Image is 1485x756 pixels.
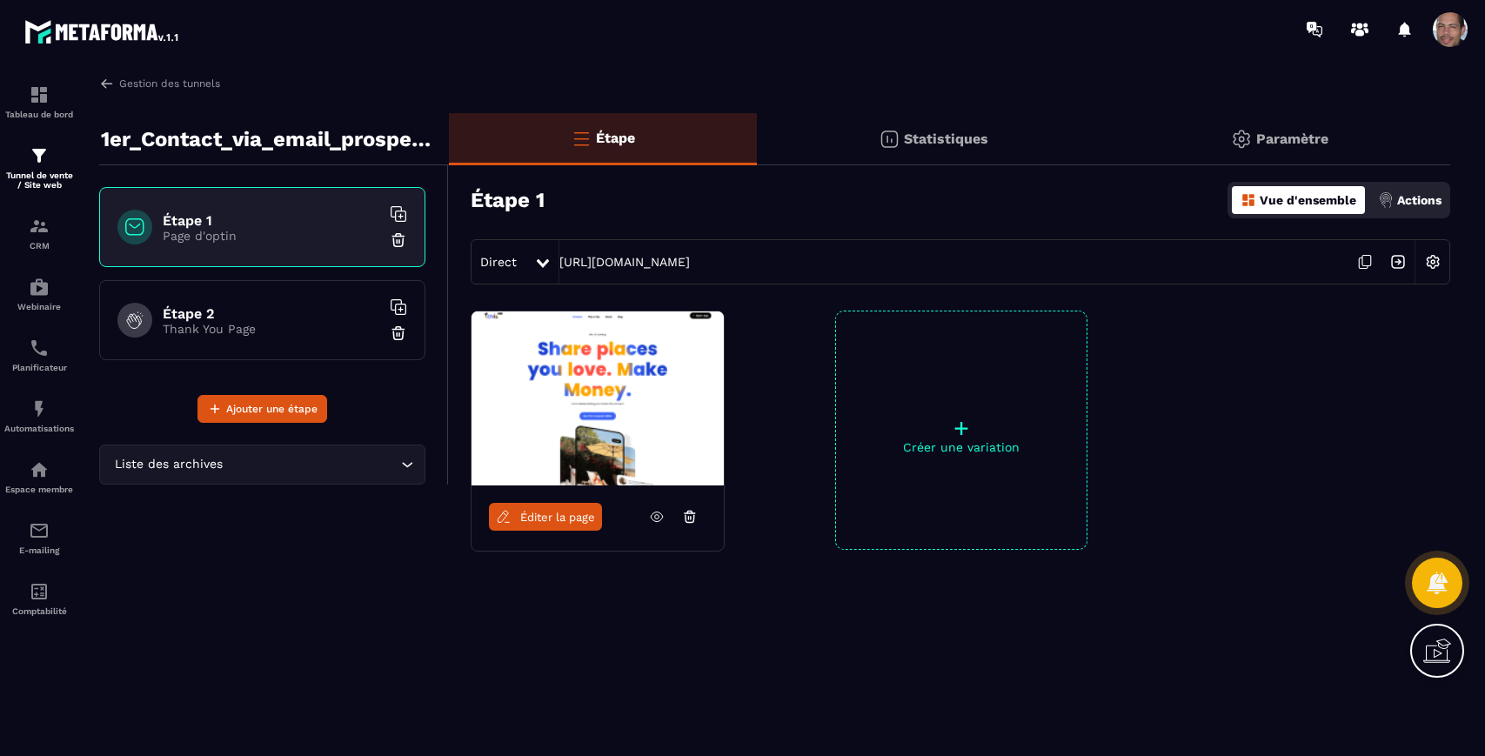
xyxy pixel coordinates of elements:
span: Éditer la page [520,511,595,524]
a: formationformationTableau de bord [4,71,74,132]
img: dashboard-orange.40269519.svg [1241,192,1256,208]
span: Liste des archives [110,455,226,474]
input: Search for option [226,455,397,474]
div: Search for option [99,445,425,485]
p: Tableau de bord [4,110,74,119]
p: Webinaire [4,302,74,311]
p: Vue d'ensemble [1260,193,1356,207]
span: Direct [480,255,517,269]
p: Comptabilité [4,606,74,616]
p: Espace membre [4,485,74,494]
p: E-mailing [4,545,74,555]
img: formation [29,84,50,105]
p: Thank You Page [163,322,380,336]
img: formation [29,145,50,166]
p: Paramètre [1256,130,1328,147]
p: + [836,416,1087,440]
h3: Étape 1 [471,188,545,212]
a: automationsautomationsAutomatisations [4,385,74,446]
p: CRM [4,241,74,251]
img: image [472,311,724,485]
img: scheduler [29,338,50,358]
img: trash [390,231,407,249]
a: accountantaccountantComptabilité [4,568,74,629]
img: automations [29,398,50,419]
a: formationformationCRM [4,203,74,264]
p: Statistiques [904,130,988,147]
img: bars-o.4a397970.svg [571,128,592,149]
a: emailemailE-mailing [4,507,74,568]
img: logo [24,16,181,47]
p: Actions [1397,193,1442,207]
a: automationsautomationsEspace membre [4,446,74,507]
img: actions.d6e523a2.png [1378,192,1394,208]
h6: Étape 1 [163,212,380,229]
img: automations [29,277,50,298]
img: email [29,520,50,541]
img: accountant [29,581,50,602]
a: formationformationTunnel de vente / Site web [4,132,74,203]
p: Automatisations [4,424,74,433]
img: setting-gr.5f69749f.svg [1231,129,1252,150]
img: arrow [99,76,115,91]
img: stats.20deebd0.svg [879,129,900,150]
a: Gestion des tunnels [99,76,220,91]
p: Tunnel de vente / Site web [4,171,74,190]
p: 1er_Contact_via_email_prospect_Couveuse_001 [101,122,436,157]
img: arrow-next.bcc2205e.svg [1381,245,1415,278]
p: Étape [596,130,635,146]
img: automations [29,459,50,480]
p: Page d'optin [163,229,380,243]
p: Planificateur [4,363,74,372]
img: setting-w.858f3a88.svg [1416,245,1449,278]
a: automationsautomationsWebinaire [4,264,74,324]
a: [URL][DOMAIN_NAME] [559,255,690,269]
a: Éditer la page [489,503,602,531]
img: formation [29,216,50,237]
img: trash [390,324,407,342]
button: Ajouter une étape [197,395,327,423]
p: Créer une variation [836,440,1087,454]
a: schedulerschedulerPlanificateur [4,324,74,385]
span: Ajouter une étape [226,400,318,418]
h6: Étape 2 [163,305,380,322]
